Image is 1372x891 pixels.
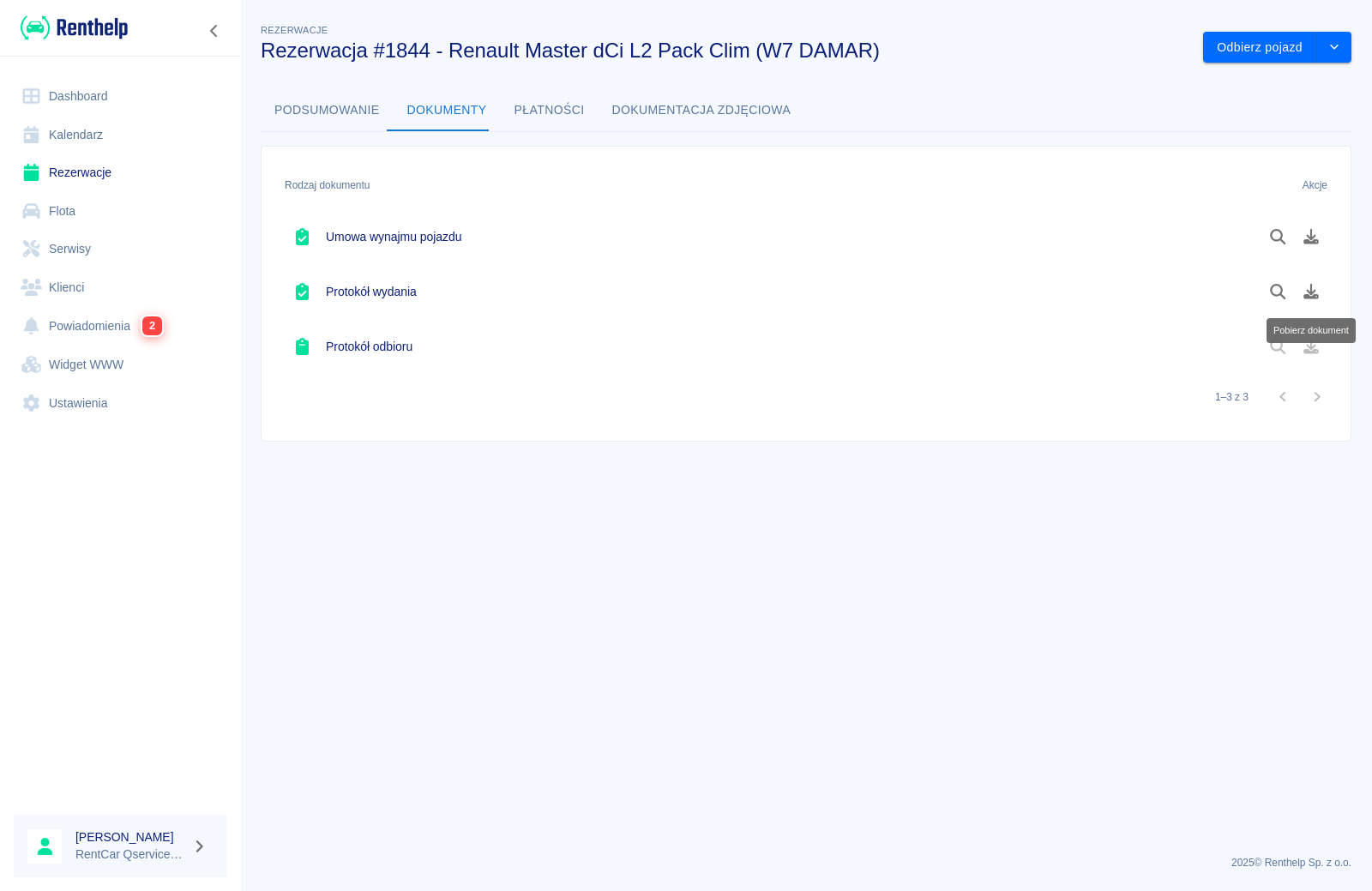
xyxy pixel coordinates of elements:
p: 1–3 z 3 [1215,389,1249,405]
a: Flota [14,192,227,231]
button: Podsumowanie [261,90,394,131]
a: Dashboard [14,77,227,116]
button: drop-down [1317,32,1351,63]
a: Kalendarz [14,116,227,154]
span: 2 [142,316,162,335]
button: Dokumenty [394,90,501,131]
button: Dokumentacja zdjęciowa [599,90,805,131]
button: Podgląd dokumentu [1261,222,1295,251]
button: Pobierz dokument [1295,277,1328,306]
button: Podgląd dokumentu [1261,277,1295,306]
a: Widget WWW [14,346,227,384]
h3: Rezerwacja #1844 - Renault Master dCi L2 Pack Clim (W7 DAMAR) [261,39,1189,63]
p: RentCar Qservice Damar Parts [75,846,185,864]
h6: Protokół wydania [326,283,417,300]
h6: [PERSON_NAME] [75,828,185,846]
button: Płatności [501,90,599,131]
div: Rodzaj dokumentu [276,161,1236,209]
button: Odbierz pojazd [1203,32,1317,63]
a: Rezerwacje [14,154,227,192]
a: Ustawienia [14,384,227,423]
p: 2025 © Renthelp Sp. z o.o. [261,855,1351,870]
button: Zwiń nawigację [202,20,227,42]
a: Serwisy [14,230,227,268]
h6: Umowa wynajmu pojazdu [326,228,461,245]
div: Pobierz dokument [1267,318,1356,343]
div: Akcje [1303,161,1327,209]
a: Klienci [14,268,227,307]
a: Powiadomienia2 [14,306,227,346]
div: Rodzaj dokumentu [285,161,370,209]
span: Rezerwacje [261,25,328,35]
div: Akcje [1236,161,1336,209]
a: Renthelp logo [14,14,128,42]
img: Renthelp logo [21,14,128,42]
h6: Protokół odbioru [326,338,412,355]
button: Pobierz dokument [1295,222,1328,251]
